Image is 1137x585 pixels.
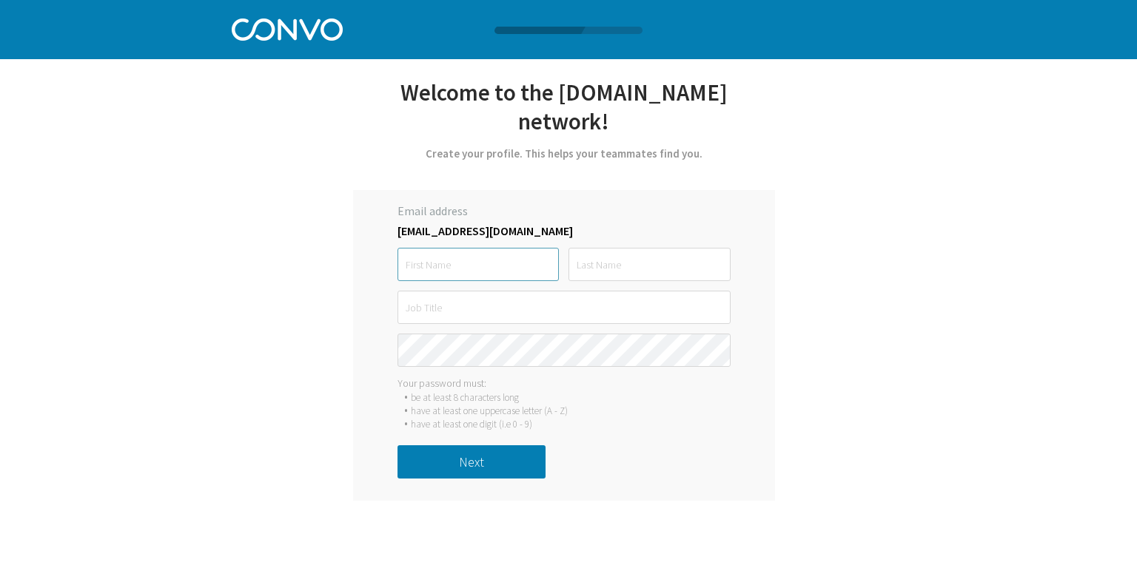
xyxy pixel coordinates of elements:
[353,78,775,154] div: Welcome to the [DOMAIN_NAME] network!
[568,248,730,281] input: Last Name
[398,376,731,390] div: Your password must:
[353,146,775,160] div: Create your profile. This helps your teammates find you.
[411,418,532,430] div: have at least one digit (i.e 0 - 9)
[411,405,568,417] div: have at least one uppercase letter (A - Z)
[232,15,343,41] img: Convo Logo
[411,391,519,404] div: be at least 8 characters long
[398,445,546,479] button: Next
[398,223,731,238] label: [EMAIL_ADDRESS][DOMAIN_NAME]
[398,291,731,324] input: Job Title
[398,248,559,281] input: First Name
[398,203,731,223] label: Email address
